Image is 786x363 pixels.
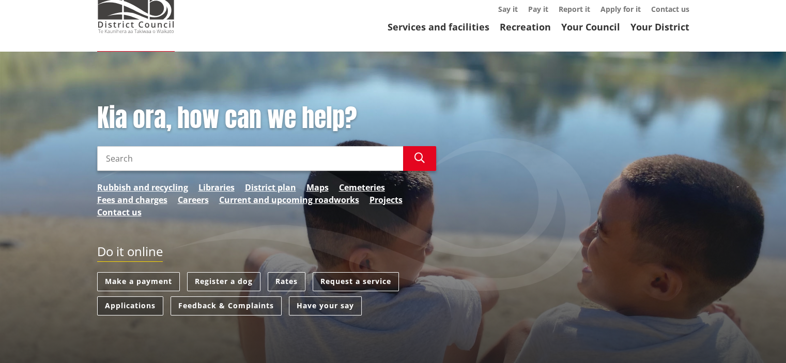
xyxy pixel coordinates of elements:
a: Apply for it [600,4,641,14]
a: Feedback & Complaints [171,296,282,315]
a: Say it [498,4,518,14]
a: Careers [178,194,209,206]
a: Libraries [198,181,235,194]
a: District plan [245,181,296,194]
a: Have your say [289,296,362,315]
a: Current and upcoming roadworks [219,194,359,206]
a: Services and facilities [388,21,489,33]
a: Fees and charges [97,194,167,206]
h2: Do it online [97,244,163,262]
a: Rubbish and recycling [97,181,188,194]
input: Search input [97,146,403,171]
a: Recreation [500,21,551,33]
a: Pay it [528,4,548,14]
a: Your District [630,21,689,33]
h1: Kia ora, how can we help? [97,103,436,133]
a: Cemeteries [339,181,385,194]
a: Projects [369,194,403,206]
a: Contact us [651,4,689,14]
a: Report it [559,4,590,14]
a: Rates [268,272,305,291]
a: Register a dog [187,272,260,291]
a: Request a service [313,272,399,291]
a: Contact us [97,206,142,218]
iframe: Messenger Launcher [738,320,776,357]
a: Make a payment [97,272,180,291]
a: Maps [306,181,329,194]
a: Your Council [561,21,620,33]
a: Applications [97,296,163,315]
